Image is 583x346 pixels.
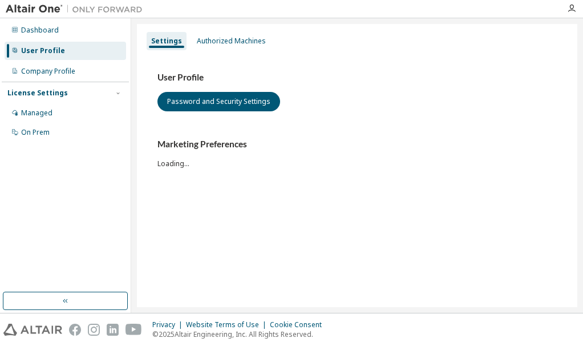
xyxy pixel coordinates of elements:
button: Password and Security Settings [157,92,280,111]
div: License Settings [7,88,68,98]
div: Settings [151,37,182,46]
div: Loading... [157,139,557,168]
div: User Profile [21,46,65,55]
img: instagram.svg [88,324,100,336]
img: linkedin.svg [107,324,119,336]
div: Website Terms of Use [186,320,270,329]
div: Authorized Machines [197,37,266,46]
h3: Marketing Preferences [157,139,557,150]
div: Privacy [152,320,186,329]
img: Altair One [6,3,148,15]
img: facebook.svg [69,324,81,336]
div: Company Profile [21,67,75,76]
div: On Prem [21,128,50,137]
div: Managed [21,108,52,118]
img: youtube.svg [125,324,142,336]
h3: User Profile [157,72,557,83]
p: © 2025 Altair Engineering, Inc. All Rights Reserved. [152,329,329,339]
img: altair_logo.svg [3,324,62,336]
div: Dashboard [21,26,59,35]
div: Cookie Consent [270,320,329,329]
